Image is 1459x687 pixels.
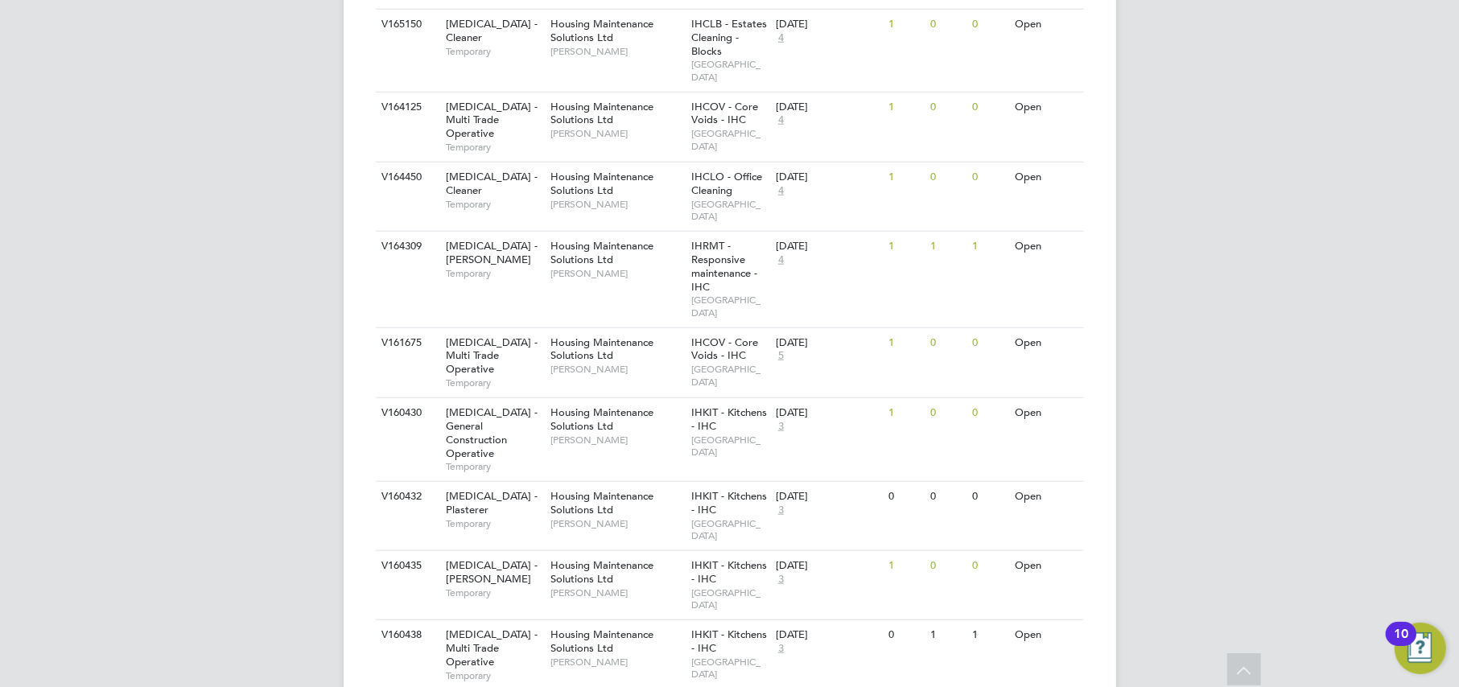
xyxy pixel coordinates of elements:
[926,232,968,261] div: 1
[926,162,968,192] div: 0
[776,240,880,253] div: [DATE]
[378,10,435,39] div: V165150
[550,198,683,211] span: [PERSON_NAME]
[926,93,968,122] div: 0
[1394,634,1408,655] div: 10
[550,405,653,433] span: Housing Maintenance Solutions Ltd
[926,551,968,581] div: 0
[969,482,1011,512] div: 0
[378,328,435,358] div: V161675
[550,627,653,655] span: Housing Maintenance Solutions Ltd
[446,100,538,141] span: [MEDICAL_DATA] - Multi Trade Operative
[446,669,542,682] span: Temporary
[1011,328,1081,358] div: Open
[691,335,758,363] span: IHCOV - Core Voids - IHC
[776,253,786,267] span: 4
[969,398,1011,428] div: 0
[446,405,538,460] span: [MEDICAL_DATA] - General Construction Operative
[776,349,786,363] span: 5
[378,398,435,428] div: V160430
[550,267,683,280] span: [PERSON_NAME]
[1011,93,1081,122] div: Open
[378,482,435,512] div: V160432
[446,141,542,154] span: Temporary
[550,127,683,140] span: [PERSON_NAME]
[776,171,880,184] div: [DATE]
[969,10,1011,39] div: 0
[884,328,926,358] div: 1
[691,170,762,197] span: IHCLO - Office Cleaning
[550,489,653,516] span: Housing Maintenance Solutions Ltd
[1011,398,1081,428] div: Open
[776,31,786,45] span: 4
[776,628,880,642] div: [DATE]
[884,398,926,428] div: 1
[446,239,538,266] span: [MEDICAL_DATA] - [PERSON_NAME]
[691,434,768,459] span: [GEOGRAPHIC_DATA]
[884,93,926,122] div: 1
[884,232,926,261] div: 1
[691,517,768,542] span: [GEOGRAPHIC_DATA]
[776,336,880,350] div: [DATE]
[378,232,435,261] div: V164309
[776,490,880,504] div: [DATE]
[691,586,768,611] span: [GEOGRAPHIC_DATA]
[969,620,1011,650] div: 1
[926,482,968,512] div: 0
[550,517,683,530] span: [PERSON_NAME]
[691,627,767,655] span: IHKIT - Kitchens - IHC
[926,10,968,39] div: 0
[691,489,767,516] span: IHKIT - Kitchens - IHC
[776,18,880,31] div: [DATE]
[550,656,683,668] span: [PERSON_NAME]
[776,573,786,586] span: 3
[550,586,683,599] span: [PERSON_NAME]
[776,113,786,127] span: 4
[776,184,786,198] span: 4
[776,559,880,573] div: [DATE]
[378,162,435,192] div: V164450
[1011,620,1081,650] div: Open
[378,620,435,650] div: V160438
[691,58,768,83] span: [GEOGRAPHIC_DATA]
[550,100,653,127] span: Housing Maintenance Solutions Ltd
[926,398,968,428] div: 0
[969,551,1011,581] div: 0
[1011,232,1081,261] div: Open
[691,656,768,681] span: [GEOGRAPHIC_DATA]
[550,558,653,586] span: Housing Maintenance Solutions Ltd
[1011,10,1081,39] div: Open
[926,328,968,358] div: 0
[550,170,653,197] span: Housing Maintenance Solutions Ltd
[884,551,926,581] div: 1
[776,642,786,656] span: 3
[776,420,786,434] span: 3
[884,482,926,512] div: 0
[446,267,542,280] span: Temporary
[550,17,653,44] span: Housing Maintenance Solutions Ltd
[884,10,926,39] div: 1
[776,406,880,420] div: [DATE]
[691,198,768,223] span: [GEOGRAPHIC_DATA]
[446,45,542,58] span: Temporary
[446,170,538,197] span: [MEDICAL_DATA] - Cleaner
[550,434,683,446] span: [PERSON_NAME]
[1011,482,1081,512] div: Open
[969,328,1011,358] div: 0
[691,363,768,388] span: [GEOGRAPHIC_DATA]
[691,239,757,294] span: IHRMT - Responsive maintenance - IHC
[776,504,786,517] span: 3
[378,93,435,122] div: V164125
[446,586,542,599] span: Temporary
[691,127,768,152] span: [GEOGRAPHIC_DATA]
[446,335,538,376] span: [MEDICAL_DATA] - Multi Trade Operative
[550,239,653,266] span: Housing Maintenance Solutions Ltd
[884,162,926,192] div: 1
[926,620,968,650] div: 1
[1395,623,1446,674] button: Open Resource Center, 10 new notifications
[1011,551,1081,581] div: Open
[446,627,538,668] span: [MEDICAL_DATA] - Multi Trade Operative
[969,93,1011,122] div: 0
[446,17,538,44] span: [MEDICAL_DATA] - Cleaner
[446,558,538,586] span: [MEDICAL_DATA] - [PERSON_NAME]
